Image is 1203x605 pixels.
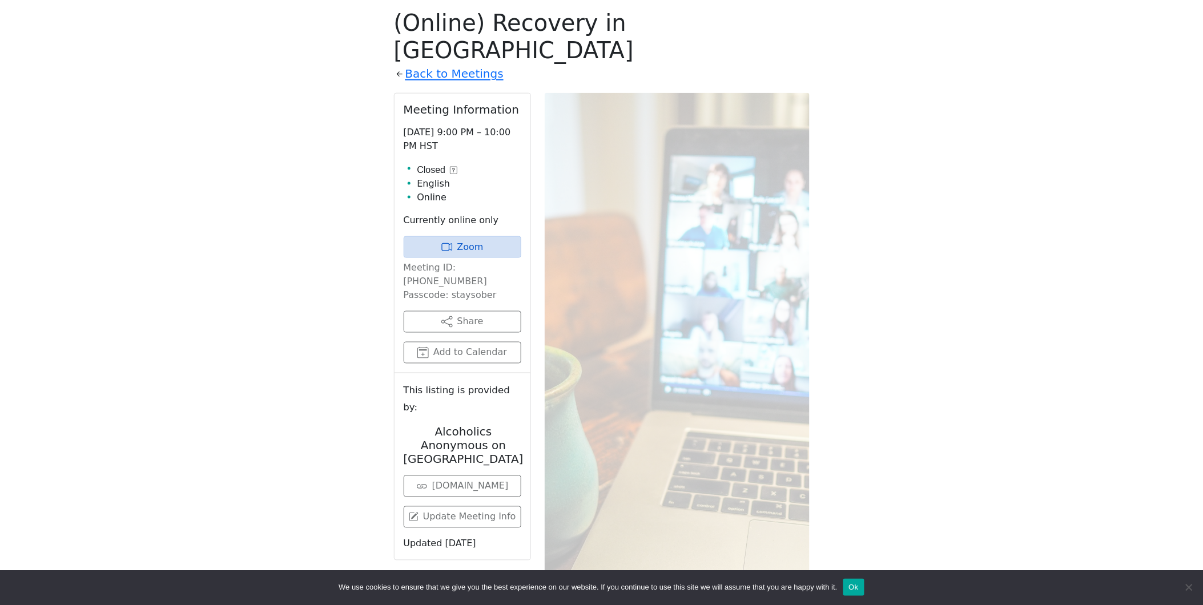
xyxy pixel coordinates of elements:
[1183,582,1194,593] span: No
[417,163,446,177] span: Closed
[417,191,521,204] li: Online
[843,579,864,596] button: Ok
[404,537,521,551] p: Updated [DATE]
[404,213,521,227] p: Currently online only
[404,311,521,333] button: Share
[339,582,837,593] span: We use cookies to ensure that we give you the best experience on our website. If you continue to ...
[404,236,521,258] a: Zoom
[417,163,458,177] button: Closed
[404,506,521,528] a: Update Meeting Info
[404,126,521,153] p: [DATE] 9:00 PM – 10:00 PM HST
[404,475,521,497] a: [DOMAIN_NAME]
[405,64,504,84] a: Back to Meetings
[404,261,521,302] p: Meeting ID: [PHONE_NUMBER] Passcode: staysober
[417,177,521,191] li: English
[404,103,521,116] h2: Meeting Information
[404,425,524,466] h2: Alcoholics Anonymous on [GEOGRAPHIC_DATA]
[404,342,521,364] button: Add to Calendar
[404,382,521,416] small: This listing is provided by:
[394,9,810,64] h1: (Online) Recovery in [GEOGRAPHIC_DATA]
